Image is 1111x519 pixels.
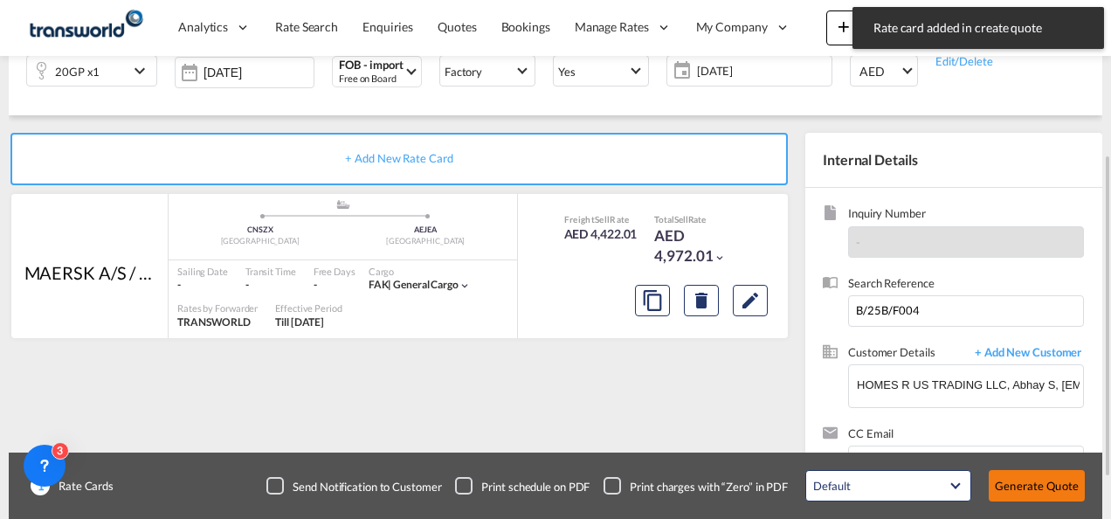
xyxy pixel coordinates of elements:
span: + Add New Rate Card [345,151,452,165]
img: f753ae806dec11f0841701cdfdf085c0.png [26,8,144,47]
span: Till [DATE] [275,315,324,329]
span: My Company [696,18,768,36]
md-checkbox: Checkbox No Ink [604,477,788,495]
span: New [833,19,899,33]
span: Manage Rates [575,18,649,36]
div: AED 4,972.01 [654,225,742,267]
span: Enquiries [362,19,413,34]
div: [GEOGRAPHIC_DATA] [177,236,343,247]
md-icon: icon-chevron-down [459,280,471,292]
div: Free on Board [339,72,404,85]
div: MAERSK A/S / TDWC-DUBAI [24,260,155,285]
div: 20GP x1 [55,59,100,84]
span: Rate card added in create quote [868,19,1088,37]
span: Search Reference [848,275,1084,295]
div: Cargo [369,265,471,278]
span: CC Email [848,426,1084,446]
md-icon: icon-chevron-down [129,60,155,81]
span: Sell [674,214,688,225]
div: Total Rate [654,213,742,225]
div: AEJEA [343,225,509,236]
div: Freight Rate [564,213,638,225]
md-icon: assets/icons/custom/copyQuote.svg [642,290,663,311]
div: Transit Time [245,265,296,278]
span: FAK [369,278,394,291]
span: [DATE] [693,59,832,83]
div: TRANSWORLD [177,315,258,330]
md-checkbox: Checkbox No Ink [266,477,441,495]
span: AED [859,63,900,80]
input: Chips input. [859,448,1033,485]
input: Enter search reference [848,295,1084,327]
span: + Add New Customer [966,344,1084,364]
span: Inquiry Number [848,205,1084,225]
md-icon: icon-chevron-down [714,252,726,264]
div: AED 4,422.01 [564,225,638,243]
md-select: Select Stuffing: Factory [439,55,535,86]
input: Select [204,66,314,80]
md-icon: icon-calendar [667,60,688,81]
md-icon: icon-plus 400-fg [833,16,854,37]
div: Factory [445,65,482,79]
div: Till 30 Sep 2025 [275,315,324,330]
span: Customer Details [848,344,966,364]
span: Bookings [501,19,550,34]
button: Copy [635,285,670,316]
div: FOB - import [339,59,404,72]
md-select: Select Customs: Yes [553,55,649,86]
div: + Add New Rate Card [10,133,788,185]
div: Send Notification to Customer [293,479,441,495]
md-select: Select Incoterms: FOB - import Free on Board [332,56,422,87]
div: Print schedule on PDF [481,479,590,495]
div: Rates by Forwarder [177,301,258,315]
span: Analytics [178,18,228,36]
span: 1 [31,476,50,495]
span: Sell [595,214,610,225]
div: Effective Period [275,301,342,315]
button: Generate Quote [989,470,1085,502]
span: TRANSWORLD [177,315,251,329]
div: Yes [558,65,576,79]
span: Rate Cards [50,478,114,494]
input: Enter Customer Details [857,365,1083,405]
div: - [314,278,317,293]
div: Sailing Date [177,265,228,278]
div: Edit/Delete [935,52,1044,69]
div: 20GP x1icon-chevron-down [26,55,157,86]
span: Rate Search [275,19,338,34]
div: [GEOGRAPHIC_DATA] [343,236,509,247]
div: Print charges with “Zero” in PDF [630,479,788,495]
span: Quotes [438,19,476,34]
md-select: Select Currency: د.إ AEDUnited Arab Emirates Dirham [850,55,918,86]
span: | [388,278,391,291]
span: [DATE] [697,63,827,79]
div: Internal Details [805,133,1102,187]
div: Free Days [314,265,355,278]
span: - [856,235,860,249]
button: Edit [733,285,768,316]
div: - [177,278,228,293]
md-icon: assets/icons/custom/ship-fill.svg [333,200,354,209]
md-chips-wrap: Chips container. Enter the text area, then type text, and press enter to add a chip. [856,446,1083,485]
md-checkbox: Checkbox No Ink [455,477,590,495]
div: CNSZX [177,225,343,236]
div: general cargo [369,278,459,293]
div: - [245,278,296,293]
button: icon-plus 400-fgNewicon-chevron-down [826,10,906,45]
button: Delete [684,285,719,316]
div: Default [813,479,850,493]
